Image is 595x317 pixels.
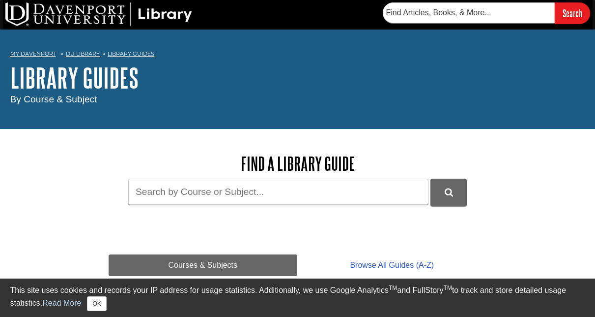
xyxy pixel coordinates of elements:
a: Courses & Subjects [109,254,298,276]
input: Find Articles, Books, & More... [383,2,555,23]
img: DU Library [5,2,192,26]
input: Search [555,2,590,24]
h1: Library Guides [10,63,585,93]
a: Library Guides [108,50,154,57]
nav: breadcrumb [10,47,585,63]
h2: Find a Library Guide [109,154,487,174]
div: By Course & Subject [10,93,585,107]
i: Search Library Guides [445,188,453,197]
button: Close [87,296,106,311]
input: Search by Course or Subject... [128,179,428,205]
sup: TM [389,285,397,291]
a: DU Library [66,50,100,57]
a: My Davenport [10,50,56,58]
a: Browse All Guides (A-Z) [297,254,486,276]
form: Searches DU Library's articles, books, and more [383,2,590,24]
sup: TM [444,285,452,291]
div: This site uses cookies and records your IP address for usage statistics. Additionally, we use Goo... [10,285,585,311]
a: Read More [42,299,81,307]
